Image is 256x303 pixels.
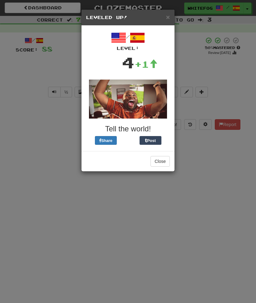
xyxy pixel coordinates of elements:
[117,136,140,145] iframe: X Post Button
[150,156,170,167] button: Close
[166,14,170,20] button: Close
[122,51,135,73] div: 4
[86,45,170,51] div: Level:
[86,30,170,51] div: /
[86,125,170,133] h3: Tell the world!
[135,58,158,71] div: +1
[86,14,170,21] h5: Leveled Up!
[166,13,170,21] span: ×
[140,136,161,145] button: Post
[89,80,167,119] img: anon-dude-dancing-749b357b783eda7f85c51e4a2e1ee5269fc79fcf7d6b6aa88849e9eb2203d151.gif
[95,136,117,145] button: Share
